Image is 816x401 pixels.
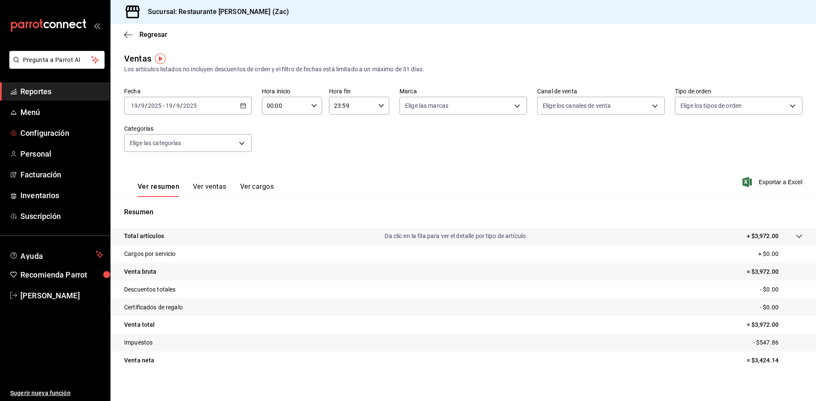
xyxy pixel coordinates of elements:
[124,267,156,276] p: Venta bruta
[23,56,91,64] span: Pregunta a Parrot AI
[20,250,92,260] span: Ayuda
[20,190,103,201] span: Inventarios
[141,7,289,17] h3: Sucursal: Restaurante [PERSON_NAME] (Zac)
[141,102,145,109] input: --
[20,210,103,222] span: Suscripción
[130,139,181,147] span: Elige las categorías
[138,182,274,197] div: navigation tabs
[20,269,103,280] span: Recomienda Parrot
[124,320,155,329] p: Venta total
[193,182,227,197] button: Ver ventas
[176,102,180,109] input: --
[9,51,105,69] button: Pregunta a Parrot AI
[6,62,105,70] a: Pregunta a Parrot AI
[20,169,103,180] span: Facturación
[747,320,802,329] p: = $3,972.00
[180,102,183,109] span: /
[124,250,176,258] p: Cargos por servicio
[399,88,527,94] label: Marca
[124,285,176,294] p: Descuentos totales
[758,250,802,258] p: + $0.00
[138,102,141,109] span: /
[543,101,611,110] span: Elige los canales de venta
[747,232,779,241] p: + $3,972.00
[145,102,147,109] span: /
[537,88,665,94] label: Canal de venta
[163,102,164,109] span: -
[124,65,802,74] div: Los artículos listados no incluyen descuentos de orden y el filtro de fechas está limitado a un m...
[124,356,154,365] p: Venta neta
[747,267,802,276] p: = $3,972.00
[20,290,103,301] span: [PERSON_NAME]
[147,102,162,109] input: ----
[760,285,802,294] p: - $0.00
[130,102,138,109] input: --
[680,101,742,110] span: Elige los tipos de orden
[747,356,802,365] p: = $3,424.14
[405,101,448,110] span: Elige las marcas
[138,182,179,197] button: Ver resumen
[139,31,167,39] span: Regresar
[329,88,389,94] label: Hora fin
[124,52,151,65] div: Ventas
[744,177,802,187] button: Exportar a Excel
[675,88,802,94] label: Tipo de orden
[10,389,103,398] span: Sugerir nueva función
[20,148,103,160] span: Personal
[183,102,197,109] input: ----
[173,102,176,109] span: /
[124,126,252,132] label: Categorías
[753,338,802,347] p: - $547.86
[124,88,252,94] label: Fecha
[760,303,802,312] p: - $0.00
[262,88,322,94] label: Hora inicio
[20,107,103,118] span: Menú
[124,303,183,312] p: Certificados de regalo
[93,22,100,29] button: open_drawer_menu
[124,207,802,217] p: Resumen
[155,53,166,64] img: Tooltip marker
[20,86,103,97] span: Reportes
[385,232,526,241] p: Da clic en la fila para ver el detalle por tipo de artículo
[240,182,274,197] button: Ver cargos
[124,31,167,39] button: Regresar
[165,102,173,109] input: --
[124,338,153,347] p: Impuestos
[124,232,164,241] p: Total artículos
[20,127,103,139] span: Configuración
